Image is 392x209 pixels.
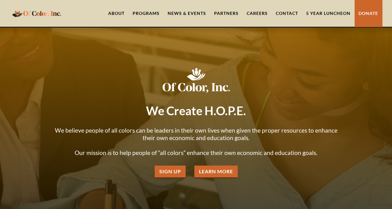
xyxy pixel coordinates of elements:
[155,166,186,178] a: Sign Up
[146,103,246,118] strong: We Create H.O.P.E.
[10,6,63,20] a: home
[133,10,160,16] div: Programs
[51,127,342,157] p: We believe people of all colors can be leaders in their own lives when given the proper resources...
[194,166,238,178] a: Learn More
